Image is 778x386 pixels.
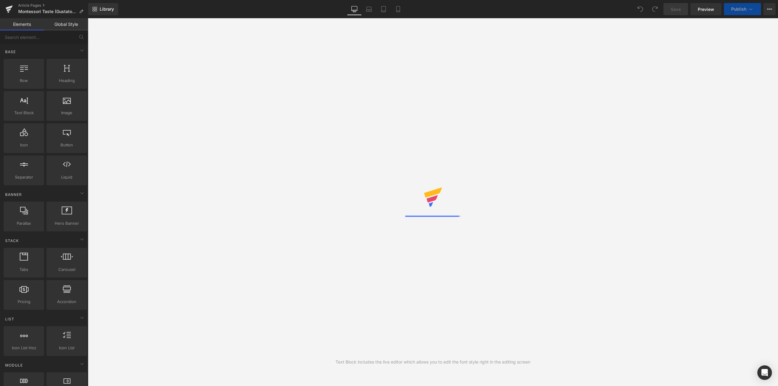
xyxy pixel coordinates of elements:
[48,220,85,227] span: Hero Banner
[362,3,376,15] a: Laptop
[48,345,85,351] span: Icon List
[5,316,15,322] span: List
[391,3,405,15] a: Mobile
[100,6,114,12] span: Library
[18,9,77,14] span: Montessori Taste (Gustatory) Development for Ages [DEMOGRAPHIC_DATA]: A Parent’s Guide
[48,174,85,180] span: Liquid
[649,3,661,15] button: Redo
[48,142,85,148] span: Button
[376,3,391,15] a: Tablet
[48,266,85,273] span: Carousel
[5,238,19,244] span: Stack
[5,174,42,180] span: Separator
[5,362,23,368] span: Module
[88,3,118,15] a: New Library
[5,220,42,227] span: Parallax
[671,6,681,12] span: Save
[5,192,22,197] span: Banner
[5,345,42,351] span: Icon List Hoz
[634,3,646,15] button: Undo
[763,3,776,15] button: More
[757,365,772,380] div: Open Intercom Messenger
[48,299,85,305] span: Accordion
[5,49,16,55] span: Base
[724,3,761,15] button: Publish
[698,6,714,12] span: Preview
[690,3,721,15] a: Preview
[18,3,88,8] a: Article Pages
[731,7,746,12] span: Publish
[48,110,85,116] span: Image
[336,359,530,365] div: Text Block includes the live editor which allows you to edit the font style right in the editing ...
[44,18,88,30] a: Global Style
[48,77,85,84] span: Heading
[5,110,42,116] span: Text Block
[5,77,42,84] span: Row
[5,299,42,305] span: Pricing
[5,266,42,273] span: Tabs
[5,142,42,148] span: Icon
[347,3,362,15] a: Desktop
